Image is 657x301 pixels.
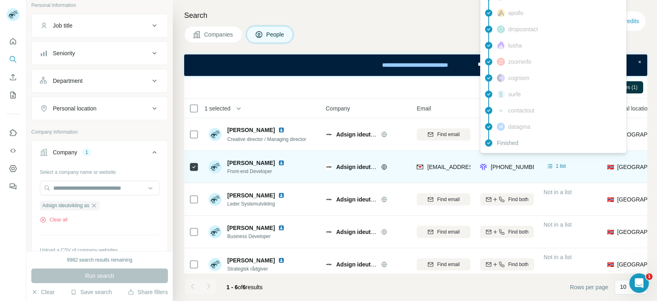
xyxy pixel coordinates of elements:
span: Adsign ideutvikling as [336,131,397,138]
button: Share filters [128,288,168,296]
span: Adsign ideutvikling as [336,196,397,203]
img: Logo of Adsign ideutvikling as [326,164,332,170]
span: [PERSON_NAME] [227,192,275,199]
img: provider dropcontact logo [497,25,505,33]
div: 9982 search results remaining [67,256,133,264]
button: Clear [31,288,54,296]
div: 1 [82,149,91,156]
button: My lists [7,88,20,102]
button: Save search [70,288,112,296]
span: Find email [437,131,459,138]
button: Personal location [32,99,168,118]
img: provider lusha logo [497,41,505,50]
span: dropcontact [508,25,538,33]
button: Find both [480,193,534,206]
span: [EMAIL_ADDRESS][DOMAIN_NAME] [427,164,524,170]
span: [PERSON_NAME] [227,126,275,134]
span: Company [326,104,350,113]
span: 1 - 6 [226,284,238,290]
img: provider datagma logo [497,123,505,131]
img: provider cognism logo [497,74,505,82]
button: Quick start [7,34,20,49]
span: Not in a list [544,189,572,195]
span: 🇳🇴 [607,163,614,171]
button: Use Surfe API [7,143,20,158]
span: Find both [508,196,529,203]
button: Find both [480,258,534,271]
p: Personal information [31,2,168,9]
iframe: Intercom live chat [629,273,649,293]
span: 1 selected [204,104,231,113]
p: Upload a CSV of company websites. [40,247,159,254]
button: Department [32,71,168,91]
span: 🇳🇴 [607,260,614,269]
span: [PHONE_NUMBER] [491,164,542,170]
button: Use Surfe on LinkedIn [7,126,20,140]
span: Creative director / Managing director [227,136,306,142]
button: Enrich CSV [7,70,20,84]
span: Companies [204,30,234,39]
span: Front-end Developer [227,168,288,175]
span: zoominfo [508,58,531,66]
span: Leder Systemutvikling [227,200,288,208]
button: Find email [417,193,470,206]
span: Strategisk rådgiver [227,265,288,273]
span: Personal location [607,104,650,113]
div: Company [53,148,77,156]
img: provider apollo logo [497,9,505,17]
img: Logo of Adsign ideutvikling as [326,196,332,203]
span: Adsign ideutvikling as [42,202,89,209]
span: of [238,284,243,290]
button: Job title [32,16,168,35]
span: People [266,30,285,39]
span: Adsign ideutvikling as [336,229,397,235]
img: Avatar [209,258,222,271]
img: LinkedIn logo [278,192,285,199]
span: Find email [437,196,459,203]
span: Finished [497,139,518,147]
img: provider contactout logo [497,108,505,113]
span: Rows per page [570,283,608,291]
span: Not in a list [544,221,572,228]
button: Company1 [32,143,168,165]
span: 🇳🇴 [607,195,614,204]
span: Find email [437,261,459,268]
p: Company information [31,128,168,136]
p: 10 [620,283,627,291]
img: LinkedIn logo [278,127,285,133]
span: Not in a list [544,254,572,260]
button: Dashboard [7,161,20,176]
span: [PERSON_NAME] [227,224,275,232]
img: provider forager logo [480,163,487,171]
img: LinkedIn logo [278,160,285,166]
h4: Search [184,10,647,21]
span: lusha [508,41,522,50]
button: Feedback [7,179,20,194]
img: Avatar [209,160,222,173]
img: LinkedIn logo [278,257,285,264]
span: [PERSON_NAME] [227,256,275,264]
span: Business Developer [227,233,288,240]
span: Email [417,104,431,113]
span: Adsign ideutvikling as [336,261,397,268]
span: apollo [508,9,523,17]
img: LinkedIn logo [278,225,285,231]
span: Adsign ideutvikling as [336,164,397,170]
button: Clear all [40,216,67,223]
button: Find email [417,258,470,271]
span: Find both [508,261,529,268]
img: Avatar [209,128,222,141]
img: provider findymail logo [417,163,423,171]
button: Find email [417,226,470,238]
span: cognism [508,74,529,82]
img: Avatar [209,225,222,238]
img: Avatar [209,193,222,206]
span: 6 [243,284,246,290]
span: results [226,284,263,290]
img: provider surfe logo [497,90,505,98]
div: Seniority [53,49,75,57]
div: Job title [53,22,72,30]
img: Logo of Adsign ideutvikling as [326,261,332,268]
span: [PERSON_NAME] [227,159,275,167]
